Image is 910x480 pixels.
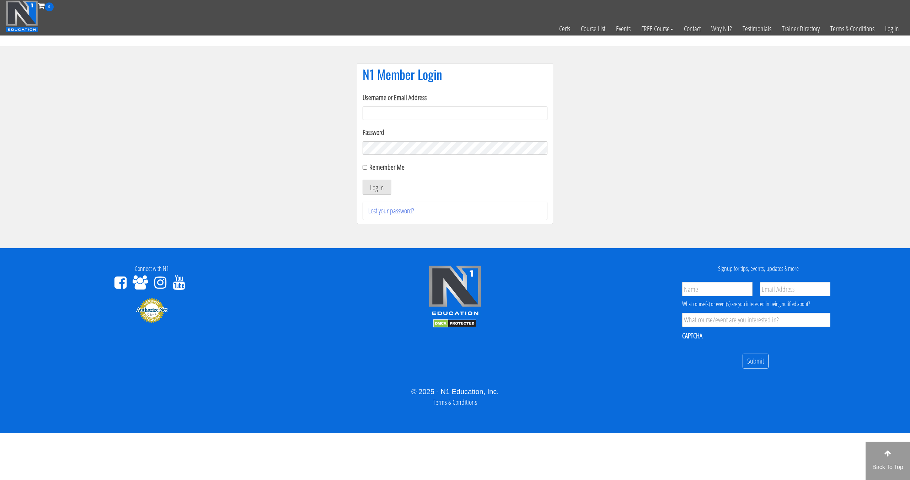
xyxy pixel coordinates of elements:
[706,11,737,46] a: Why N1?
[363,67,547,81] h1: N1 Member Login
[433,319,476,328] img: DMCA.com Protection Status
[866,463,910,471] p: Back To Top
[136,298,168,323] img: Authorize.Net Merchant - Click to Verify
[636,11,679,46] a: FREE Course
[743,354,769,369] input: Submit
[369,162,405,172] label: Remember Me
[554,11,576,46] a: Certs
[760,282,830,296] input: Email Address
[880,11,904,46] a: Log In
[777,11,825,46] a: Trainer Directory
[682,331,702,340] label: CAPTCHA
[428,265,482,318] img: n1-edu-logo
[363,127,547,138] label: Password
[682,313,830,327] input: What course/event are you interested in?
[5,386,905,397] div: © 2025 - N1 Education, Inc.
[612,265,905,272] h4: Signup for tips, events, updates & more
[45,2,54,11] span: 0
[682,300,830,308] div: What course(s) or event(s) are you interested in being notified about?
[737,11,777,46] a: Testimonials
[679,11,706,46] a: Contact
[825,11,880,46] a: Terms & Conditions
[368,206,414,216] a: Lost your password?
[363,180,391,195] button: Log In
[5,265,298,272] h4: Connect with N1
[6,0,38,32] img: n1-education
[576,11,611,46] a: Course List
[611,11,636,46] a: Events
[363,92,547,103] label: Username or Email Address
[38,1,54,10] a: 0
[433,397,477,407] a: Terms & Conditions
[682,282,753,296] input: Name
